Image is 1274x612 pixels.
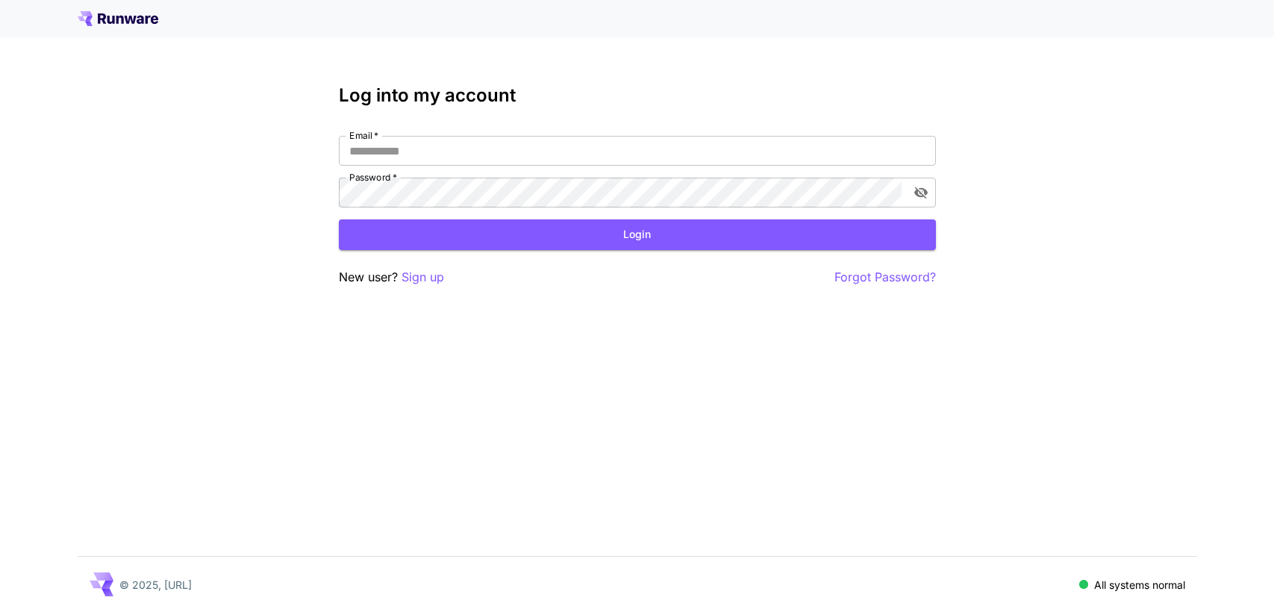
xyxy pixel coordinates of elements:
[349,129,378,142] label: Email
[339,85,936,106] h3: Log into my account
[119,577,192,593] p: © 2025, [URL]
[339,219,936,250] button: Login
[834,268,936,287] button: Forgot Password?
[349,171,397,184] label: Password
[402,268,444,287] button: Sign up
[1094,577,1185,593] p: All systems normal
[339,268,444,287] p: New user?
[908,179,934,206] button: toggle password visibility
